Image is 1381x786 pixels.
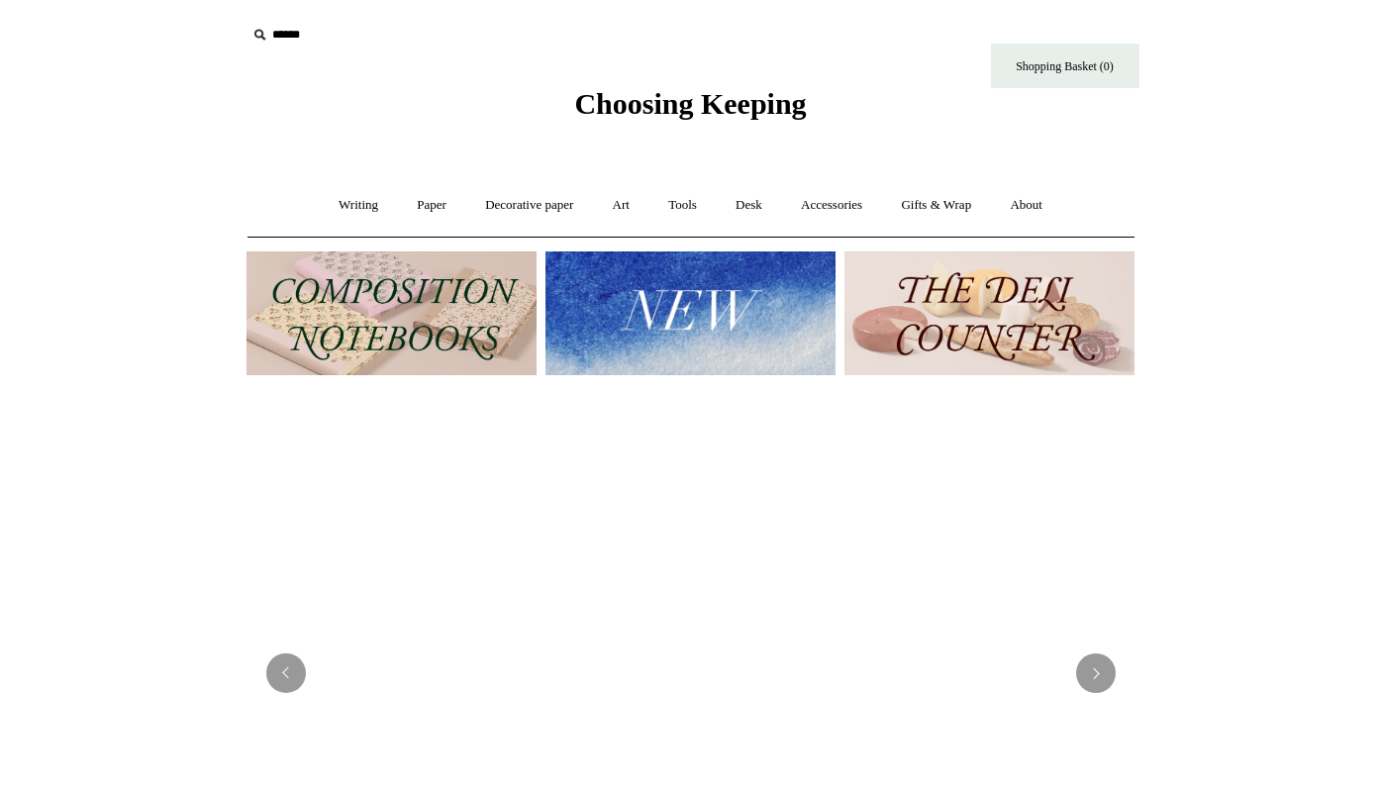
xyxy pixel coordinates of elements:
[650,179,715,232] a: Tools
[595,179,647,232] a: Art
[992,179,1060,232] a: About
[844,251,1134,375] img: The Deli Counter
[883,179,989,232] a: Gifts & Wrap
[321,179,396,232] a: Writing
[467,179,591,232] a: Decorative paper
[399,179,464,232] a: Paper
[247,251,537,375] img: 202302 Composition ledgers.jpg__PID:69722ee6-fa44-49dd-a067-31375e5d54ec
[1076,653,1116,693] button: Next
[266,653,306,693] button: Previous
[545,251,836,375] img: New.jpg__PID:f73bdf93-380a-4a35-bcfe-7823039498e1
[574,103,806,117] a: Choosing Keeping
[783,179,880,232] a: Accessories
[574,87,806,120] span: Choosing Keeping
[991,44,1139,88] a: Shopping Basket (0)
[718,179,780,232] a: Desk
